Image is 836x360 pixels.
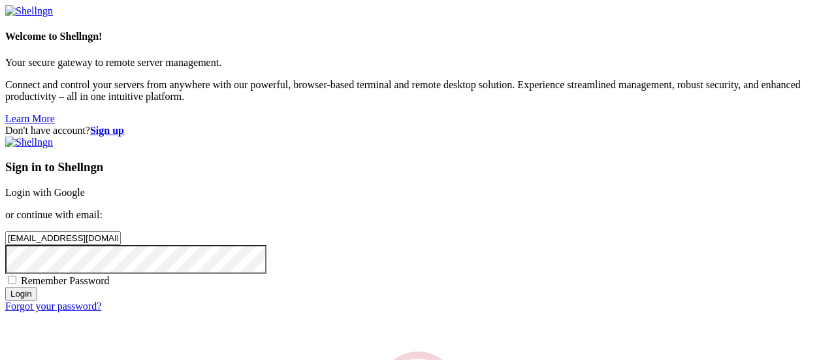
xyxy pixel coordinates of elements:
img: Shellngn [5,5,53,17]
p: or continue with email: [5,209,831,221]
div: Don't have account? [5,125,831,137]
img: Shellngn [5,137,53,148]
input: Email address [5,231,121,245]
a: Sign up [90,125,124,136]
a: Learn More [5,113,55,124]
a: Forgot your password? [5,301,101,312]
h4: Welcome to Shellngn! [5,31,831,42]
h3: Sign in to Shellngn [5,160,831,174]
input: Remember Password [8,276,16,284]
span: Remember Password [21,275,110,286]
p: Your secure gateway to remote server management. [5,57,831,69]
p: Connect and control your servers from anywhere with our powerful, browser-based terminal and remo... [5,79,831,103]
input: Login [5,287,37,301]
a: Login with Google [5,187,85,198]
